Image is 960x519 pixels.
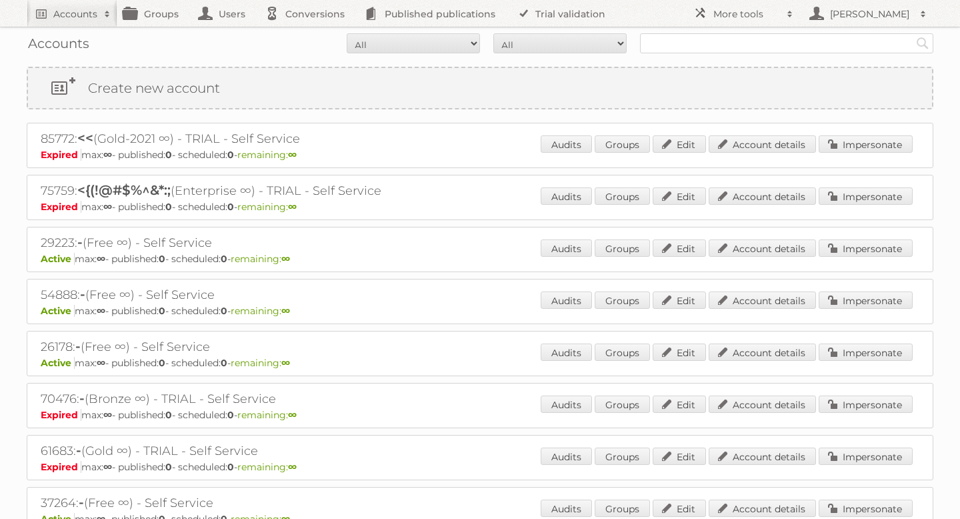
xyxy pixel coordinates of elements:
[653,396,706,413] a: Edit
[709,396,816,413] a: Account details
[709,292,816,309] a: Account details
[227,201,234,213] strong: 0
[159,357,165,369] strong: 0
[827,7,913,21] h2: [PERSON_NAME]
[595,187,650,205] a: Groups
[41,338,507,356] h2: 26178: (Free ∞) - Self Service
[541,187,592,205] a: Audits
[541,500,592,517] a: Audits
[41,234,507,251] h2: 29223: (Free ∞) - Self Service
[159,253,165,265] strong: 0
[819,396,913,413] a: Impersonate
[653,135,706,153] a: Edit
[41,461,81,473] span: Expired
[819,239,913,257] a: Impersonate
[41,201,81,213] span: Expired
[541,344,592,361] a: Audits
[709,187,816,205] a: Account details
[165,461,172,473] strong: 0
[288,201,297,213] strong: ∞
[288,409,297,421] strong: ∞
[653,344,706,361] a: Edit
[103,409,112,421] strong: ∞
[227,149,234,161] strong: 0
[103,201,112,213] strong: ∞
[227,461,234,473] strong: 0
[75,338,81,354] span: -
[237,149,297,161] span: remaining:
[541,292,592,309] a: Audits
[97,253,105,265] strong: ∞
[653,500,706,517] a: Edit
[97,357,105,369] strong: ∞
[288,149,297,161] strong: ∞
[595,344,650,361] a: Groups
[653,292,706,309] a: Edit
[595,292,650,309] a: Groups
[221,253,227,265] strong: 0
[41,253,919,265] p: max: - published: - scheduled: -
[595,500,650,517] a: Groups
[541,135,592,153] a: Audits
[709,135,816,153] a: Account details
[227,409,234,421] strong: 0
[165,201,172,213] strong: 0
[103,461,112,473] strong: ∞
[41,390,507,408] h2: 70476: (Bronze ∞) - TRIAL - Self Service
[41,409,919,421] p: max: - published: - scheduled: -
[41,494,507,512] h2: 37264: (Free ∞) - Self Service
[41,253,75,265] span: Active
[221,305,227,317] strong: 0
[819,187,913,205] a: Impersonate
[231,253,290,265] span: remaining:
[541,448,592,465] a: Audits
[709,239,816,257] a: Account details
[237,409,297,421] span: remaining:
[231,357,290,369] span: remaining:
[819,500,913,517] a: Impersonate
[541,239,592,257] a: Audits
[103,149,112,161] strong: ∞
[221,357,227,369] strong: 0
[41,357,75,369] span: Active
[595,396,650,413] a: Groups
[709,448,816,465] a: Account details
[281,305,290,317] strong: ∞
[165,409,172,421] strong: 0
[41,149,919,161] p: max: - published: - scheduled: -
[819,344,913,361] a: Impersonate
[77,234,83,250] span: -
[281,357,290,369] strong: ∞
[41,201,919,213] p: max: - published: - scheduled: -
[41,305,75,317] span: Active
[288,461,297,473] strong: ∞
[41,182,507,199] h2: 75759: (Enterprise ∞) - TRIAL - Self Service
[709,500,816,517] a: Account details
[41,409,81,421] span: Expired
[595,135,650,153] a: Groups
[819,292,913,309] a: Impersonate
[159,305,165,317] strong: 0
[41,149,81,161] span: Expired
[41,357,919,369] p: max: - published: - scheduled: -
[80,286,85,302] span: -
[53,7,97,21] h2: Accounts
[165,149,172,161] strong: 0
[41,305,919,317] p: max: - published: - scheduled: -
[77,182,171,198] span: <{(!@#$%^&*:;
[231,305,290,317] span: remaining:
[713,7,780,21] h2: More tools
[76,442,81,458] span: -
[77,130,93,146] span: <<
[595,239,650,257] a: Groups
[79,494,84,510] span: -
[41,286,507,304] h2: 54888: (Free ∞) - Self Service
[653,187,706,205] a: Edit
[653,448,706,465] a: Edit
[819,135,913,153] a: Impersonate
[97,305,105,317] strong: ∞
[41,461,919,473] p: max: - published: - scheduled: -
[541,396,592,413] a: Audits
[28,68,932,108] a: Create new account
[913,33,933,53] input: Search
